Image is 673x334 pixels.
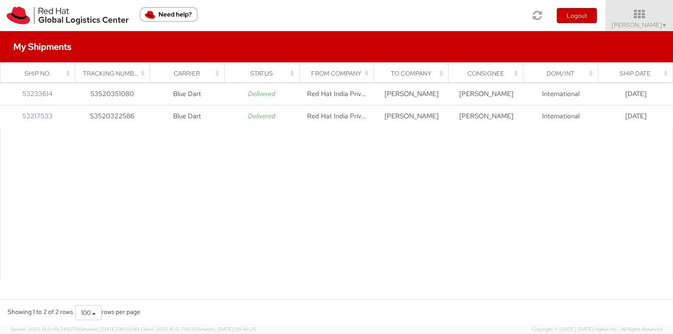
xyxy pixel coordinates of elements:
td: Red Hat India Private Limited [299,83,374,105]
div: From Company [307,69,371,78]
div: Dom/Int [531,69,595,78]
td: International [523,83,598,105]
div: Tracking Number [83,69,146,78]
td: [DATE] [598,105,673,127]
a: 53217533 [22,112,53,121]
span: master, [DATE] 09:50:40 [83,326,139,332]
i: Delivered [248,112,276,121]
div: Consignee [457,69,520,78]
td: Red Hat India Private Limited [299,105,374,127]
div: Ship Date [606,69,670,78]
button: Need help? [140,7,198,22]
div: Carrier [158,69,221,78]
td: 53520322586 [75,105,150,127]
span: master, [DATE] 09:46:25 [200,326,256,332]
span: Client: 2025.18.0-71d3358 [141,326,256,332]
div: Status [232,69,296,78]
a: 53233614 [22,89,53,98]
td: 53520351080 [75,83,150,105]
td: [PERSON_NAME] [374,83,449,105]
div: To Company [382,69,446,78]
span: [PERSON_NAME] [612,21,667,29]
i: Delivered [248,89,276,98]
div: rows per page [75,305,140,320]
button: Logout [557,8,597,23]
span: 100 [81,309,91,317]
span: Showing 1 to 2 of 2 rows [8,308,73,316]
span: Copyright © [DATE]-[DATE] Agistix Inc., All Rights Reserved [532,326,662,333]
td: Blue Dart [150,83,224,105]
td: International [523,105,598,127]
td: [DATE] [598,83,673,105]
td: [PERSON_NAME] [374,105,449,127]
span: ▼ [662,22,667,29]
span: Server: 2025.19.0-91c74307f99 [11,326,139,332]
td: [PERSON_NAME] [449,105,523,127]
td: [PERSON_NAME] [449,83,523,105]
div: Ship No. [8,69,72,78]
td: Blue Dart [150,105,224,127]
button: 100 [75,305,101,320]
img: rh-logistics-00dfa346123c4ec078e1.svg [7,7,129,24]
h4: My Shipments [13,42,71,52]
